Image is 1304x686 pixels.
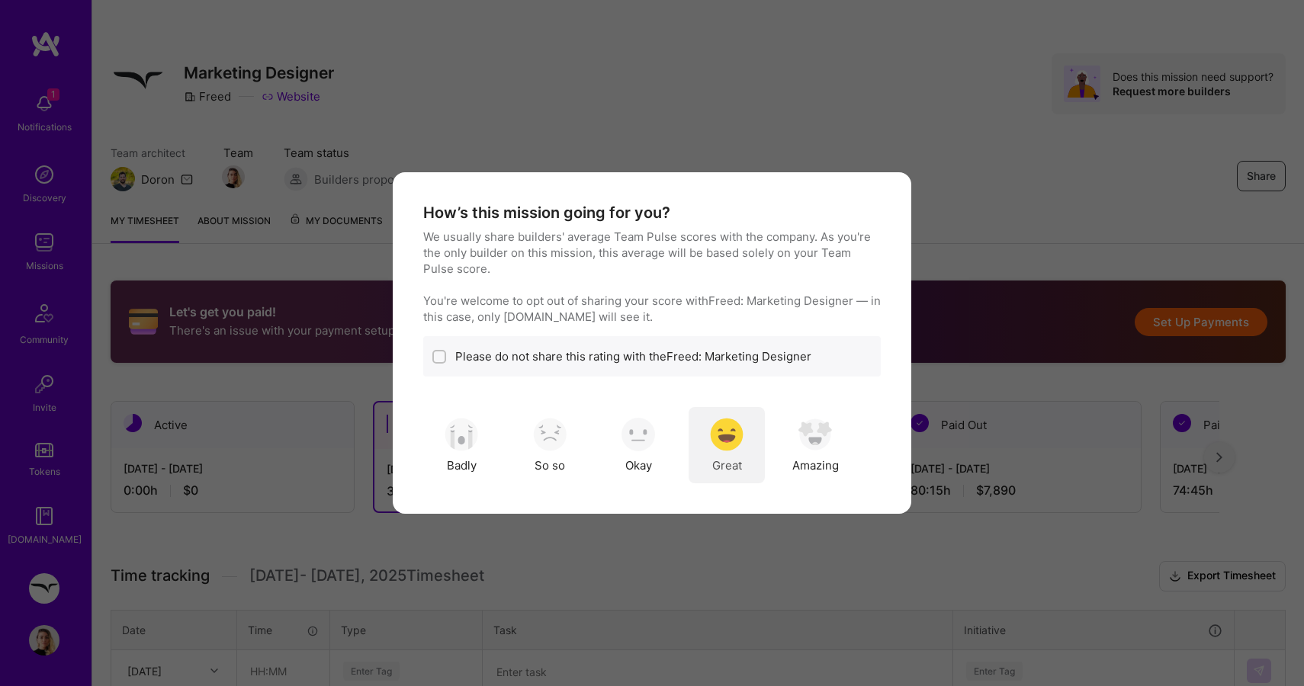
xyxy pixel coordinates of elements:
p: We usually share builders' average Team Pulse scores with the company. As you're the only builder... [423,229,881,325]
img: soso [445,418,478,451]
img: soso [533,418,567,451]
img: soso [710,418,744,451]
img: soso [798,418,832,451]
span: Great [712,457,742,473]
span: Amazing [792,457,839,473]
h4: How’s this mission going for you? [423,203,670,223]
span: Badly [447,457,477,473]
label: Please do not share this rating with the Freed: Marketing Designer [455,348,811,364]
span: Okay [625,457,652,473]
span: So so [535,457,565,473]
img: soso [621,418,655,451]
div: modal [393,172,911,514]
